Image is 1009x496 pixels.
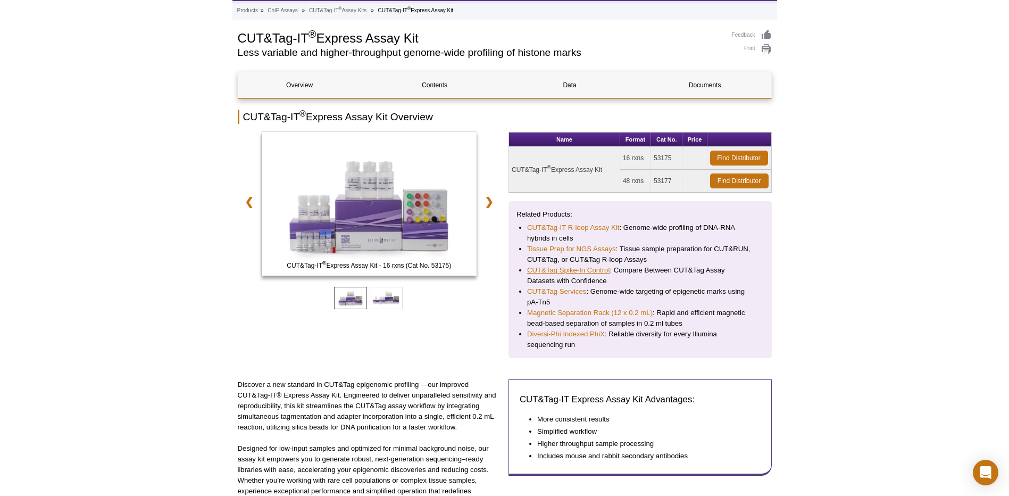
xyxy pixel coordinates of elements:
a: Feedback [732,29,772,41]
li: : Compare Between CUT&Tag Assay Datasets with Confidence [527,265,753,286]
sup: ® [308,28,316,40]
sup: ® [407,6,411,11]
p: Related Products: [516,209,764,220]
th: Price [682,133,707,147]
h2: CUT&Tag-IT Express Assay Kit Overview [238,110,772,124]
a: Print [732,44,772,55]
th: Format [620,133,651,147]
td: 16 rxns [620,147,651,170]
a: Magnetic Separation Rack (12 x 0.2 mL) [527,308,653,318]
a: ❮ [238,189,261,214]
a: ❯ [478,189,501,214]
h1: CUT&Tag-IT Express Assay Kit [238,29,721,45]
a: CUT&Tag Services [527,286,586,297]
sup: ® [339,6,342,11]
a: ChIP Assays [268,6,298,15]
sup: ® [547,164,551,170]
a: Data [508,72,631,98]
li: : Genome-wide targeting of epigenetic marks using pA-Tn5 [527,286,753,308]
sup: ® [322,260,326,266]
a: Contents [373,72,496,98]
li: : Genome-wide profiling of DNA-RNA hybrids in cells [527,222,753,244]
li: Simplified workflow [537,426,750,437]
li: » [302,7,305,13]
td: 48 rxns [620,170,651,193]
a: Products [237,6,258,15]
li: Higher throughput sample processing [537,439,750,449]
a: Diversi-Phi Indexed PhiX [527,329,605,340]
li: » [371,7,374,13]
li: : Reliable diversity for every Illumina sequencing run [527,329,753,350]
li: » [261,7,264,13]
a: Documents [644,72,766,98]
img: CUT&Tag-IT Express Assay Kit - 16 rxns [262,132,477,276]
th: Cat No. [651,133,682,147]
a: Overview [238,72,361,98]
a: CUT&Tag-IT R-loop Assay Kit [527,222,619,233]
a: CUT&Tag-IT®Assay Kits [309,6,366,15]
a: CUT&Tag Spike-In Control [527,265,610,276]
div: Open Intercom Messenger [973,460,998,485]
p: Discover a new standard in CUT&Tag epigenomic profiling —our improved CUT&Tag-IT® Express Assay K... [238,379,501,433]
li: More consistent results [537,414,750,425]
sup: ® [299,109,306,118]
li: : Rapid and efficient magnetic bead-based separation of samples in 0.2 ml tubes [527,308,753,329]
h3: CUT&Tag-IT Express Assay Kit Advantages: [520,393,761,406]
td: 53177 [651,170,682,193]
th: Name [509,133,620,147]
li: Includes mouse and rabbit secondary antibodies [537,451,750,461]
a: Tissue Prep for NGS Assays [527,244,616,254]
a: CUT&Tag-IT Express Assay Kit - 16 rxns [262,132,477,279]
td: 53175 [651,147,682,170]
h2: Less variable and higher-throughput genome-wide profiling of histone marks [238,48,721,57]
td: CUT&Tag-IT Express Assay Kit [509,147,620,193]
a: Find Distributor [710,151,768,166]
li: CUT&Tag-IT Express Assay Kit [378,7,453,13]
span: CUT&Tag-IT Express Assay Kit - 16 rxns (Cat No. 53175) [264,260,474,271]
a: Find Distributor [710,173,769,188]
li: : Tissue sample preparation for CUT&RUN, CUT&Tag, or CUT&Tag R-loop Assays [527,244,753,265]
